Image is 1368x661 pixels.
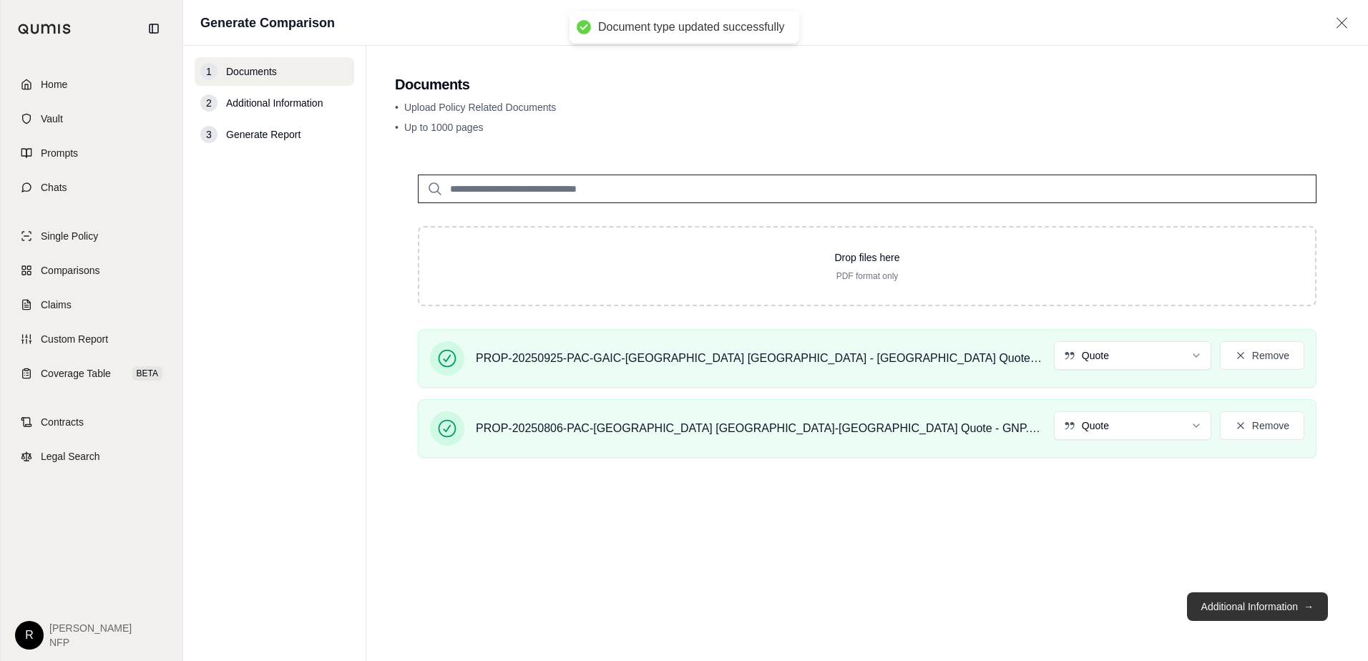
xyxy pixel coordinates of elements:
[41,366,111,381] span: Coverage Table
[9,103,174,134] a: Vault
[9,358,174,389] a: Coverage TableBETA
[1304,599,1314,614] span: →
[9,441,174,472] a: Legal Search
[41,298,72,312] span: Claims
[1220,411,1304,440] button: Remove
[404,102,556,113] span: Upload Policy Related Documents
[200,13,335,33] h1: Generate Comparison
[1187,592,1328,621] button: Additional Information→
[200,94,218,112] div: 2
[226,64,277,79] span: Documents
[41,180,67,195] span: Chats
[41,263,99,278] span: Comparisons
[9,255,174,286] a: Comparisons
[395,74,1339,94] h2: Documents
[49,621,132,635] span: [PERSON_NAME]
[9,289,174,320] a: Claims
[1220,341,1304,370] button: Remove
[41,112,63,126] span: Vault
[41,449,100,464] span: Legal Search
[442,250,1292,265] p: Drop files here
[15,621,44,650] div: R
[226,96,323,110] span: Additional Information
[395,102,399,113] span: •
[41,77,67,92] span: Home
[18,24,72,34] img: Qumis Logo
[9,69,174,100] a: Home
[132,366,162,381] span: BETA
[404,122,484,133] span: Up to 1000 pages
[9,406,174,438] a: Contracts
[49,635,132,650] span: NFP
[9,323,174,355] a: Custom Report
[395,122,399,133] span: •
[41,332,108,346] span: Custom Report
[9,220,174,252] a: Single Policy
[476,420,1042,437] span: PROP-20250806-PAC-[GEOGRAPHIC_DATA] [GEOGRAPHIC_DATA]-[GEOGRAPHIC_DATA] Quote - GNP.pdf
[200,126,218,143] div: 3
[9,137,174,169] a: Prompts
[9,172,174,203] a: Chats
[200,63,218,80] div: 1
[41,146,78,160] span: Prompts
[476,350,1042,367] span: PROP-20250925-PAC-GAIC-[GEOGRAPHIC_DATA] [GEOGRAPHIC_DATA] - [GEOGRAPHIC_DATA] Quote Great Americ...
[226,127,301,142] span: Generate Report
[142,17,165,40] button: Collapse sidebar
[598,20,785,35] div: Document type updated successfully
[442,270,1292,282] p: PDF format only
[41,229,98,243] span: Single Policy
[41,415,84,429] span: Contracts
